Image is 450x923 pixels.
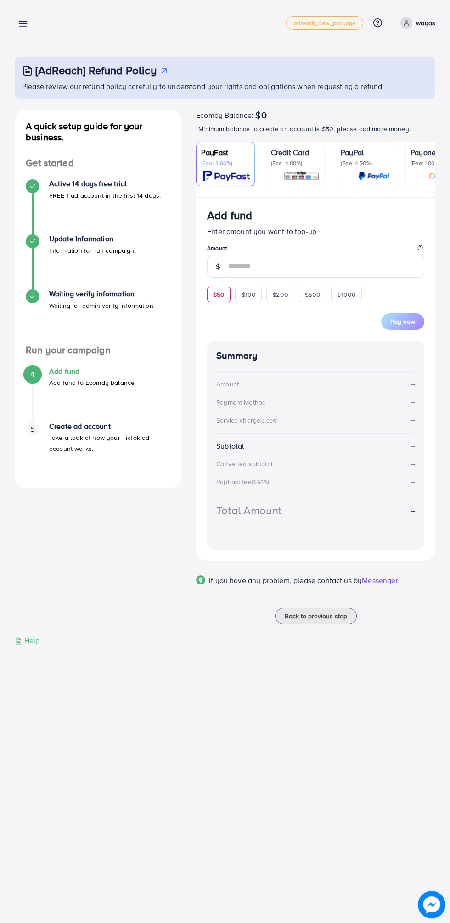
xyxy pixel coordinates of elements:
span: adreach_new_package [294,20,355,26]
span: $1000 [337,290,356,299]
span: If you have any problem, please contact us by [209,575,362,585]
div: Service charge [216,416,281,425]
h4: Add fund [49,367,135,376]
a: adreach_new_package [286,16,363,30]
p: Information for run campaign. [49,245,136,256]
p: (Fee: 3.60%) [201,160,250,167]
span: $200 [272,290,288,299]
small: (3.00%) [260,417,278,424]
strong: -- [411,477,415,487]
li: Update Information [15,234,181,289]
strong: -- [411,441,415,451]
h4: Update Information [49,234,136,243]
div: Payment Method [216,398,266,407]
h3: [AdReach] Refund Policy [35,64,157,77]
li: Add fund [15,367,181,422]
strong: -- [411,505,415,516]
strong: -- [411,415,415,425]
h4: Get started [15,157,181,169]
img: card [283,171,320,181]
p: Please review our refund policy carefully to understand your rights and obligations when requesti... [22,81,430,92]
a: waqas [397,17,435,29]
p: Add fund to Ecomdy balance [49,377,135,388]
p: (Fee: 4.00%) [271,160,320,167]
strong: -- [411,397,415,407]
li: Waiting verify information [15,289,181,345]
span: $500 [305,290,321,299]
button: Back to previous step [275,608,357,624]
h4: A quick setup guide for your business. [15,121,181,143]
span: Pay now [390,317,415,326]
span: Back to previous step [285,612,347,621]
legend: Amount [207,244,424,256]
p: PayFast [201,147,250,158]
div: Help [15,635,40,646]
h3: Add fund [207,209,252,222]
p: (Fee: 4.50%) [341,160,389,167]
li: Create ad account [15,422,181,477]
p: Waiting for admin verify information. [49,300,155,311]
p: PayPal [341,147,389,158]
h4: Summary [216,350,415,361]
p: *Minimum balance to create an account is $50, please add more money. [196,123,435,134]
div: Converted subtotal [216,459,273,468]
p: waqas [416,17,435,28]
div: Total Amount [216,502,281,518]
img: card [203,171,250,181]
span: Ecomdy Balance: [196,110,253,121]
p: Take a look at how your TikTok ad account works. [49,432,170,454]
div: Subtotal [216,441,244,451]
h4: Waiting verify information [49,289,155,298]
button: Pay now [381,313,424,330]
p: Enter amount you want to top-up [207,226,424,237]
small: (3.60%) [252,478,269,486]
span: $50 [213,290,225,299]
p: FREE 1 ad account in the first 14 days. [49,190,161,201]
div: PayFast fee [216,477,272,486]
strong: -- [411,379,415,389]
img: card [358,171,389,181]
span: 5 [30,424,34,434]
li: Active 14 days free trial [15,179,181,234]
span: 4 [30,369,34,379]
h4: Active 14 days free trial [49,179,161,188]
strong: -- [411,459,415,469]
h4: Create ad account [49,422,170,431]
span: Messenger [362,575,398,585]
img: image [418,891,445,918]
span: $0 [255,110,266,121]
span: $100 [241,290,256,299]
div: Amount [216,379,239,389]
img: Popup guide [196,575,205,584]
p: Credit Card [271,147,320,158]
h4: Run your campaign [15,345,181,356]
